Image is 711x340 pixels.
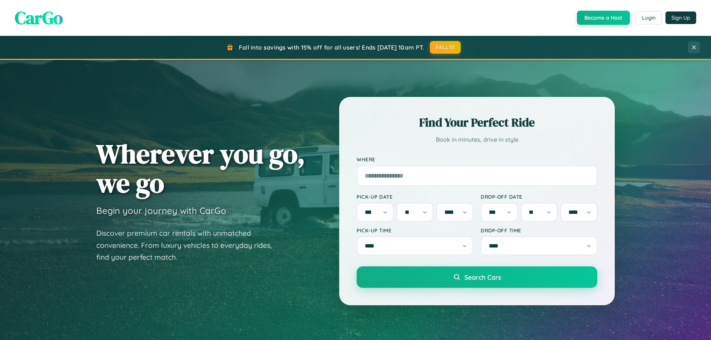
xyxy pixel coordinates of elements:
span: CarGo [15,6,63,30]
label: Drop-off Date [481,193,597,200]
button: Login [635,11,662,24]
h1: Wherever you go, we go [96,139,305,198]
button: Search Cars [357,266,597,288]
p: Discover premium car rentals with unmatched convenience. From luxury vehicles to everyday rides, ... [96,227,281,263]
button: Sign Up [665,11,696,24]
label: Where [357,156,597,162]
span: Fall into savings with 15% off for all users! Ends [DATE] 10am PT. [239,44,424,51]
p: Book in minutes, drive in style [357,134,597,145]
button: FALL15 [430,41,461,54]
h2: Find Your Perfect Ride [357,114,597,131]
label: Pick-up Time [357,227,473,233]
label: Pick-up Date [357,193,473,200]
span: Search Cars [464,273,501,281]
label: Drop-off Time [481,227,597,233]
button: Become a Host [577,11,630,25]
h3: Begin your journey with CarGo [96,205,226,216]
